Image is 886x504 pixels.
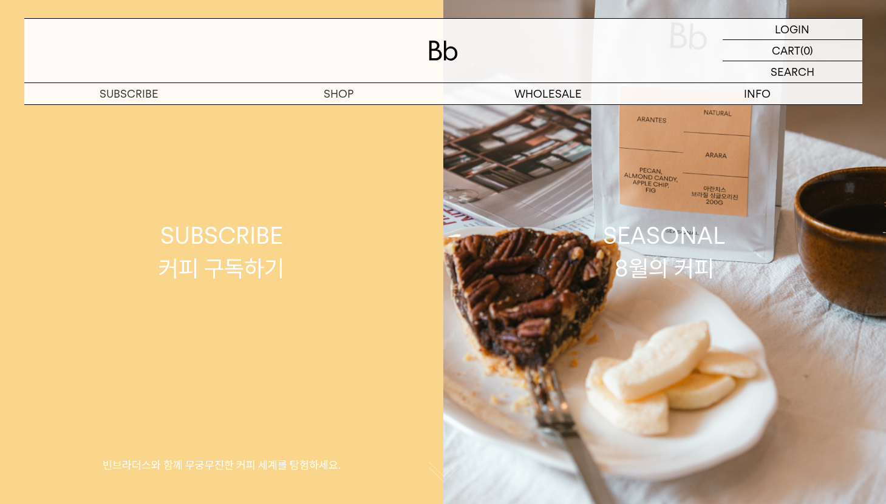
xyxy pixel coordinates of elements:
p: (0) [800,40,813,61]
a: LOGIN [723,19,862,40]
p: WHOLESALE [443,83,653,104]
div: SUBSCRIBE 커피 구독하기 [158,220,284,284]
a: CART (0) [723,40,862,61]
a: SHOP [234,83,443,104]
a: SUBSCRIBE [24,83,234,104]
img: 로고 [429,41,458,61]
div: SEASONAL 8월의 커피 [603,220,726,284]
p: CART [772,40,800,61]
p: LOGIN [775,19,809,39]
p: SEARCH [771,61,814,82]
p: INFO [653,83,862,104]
